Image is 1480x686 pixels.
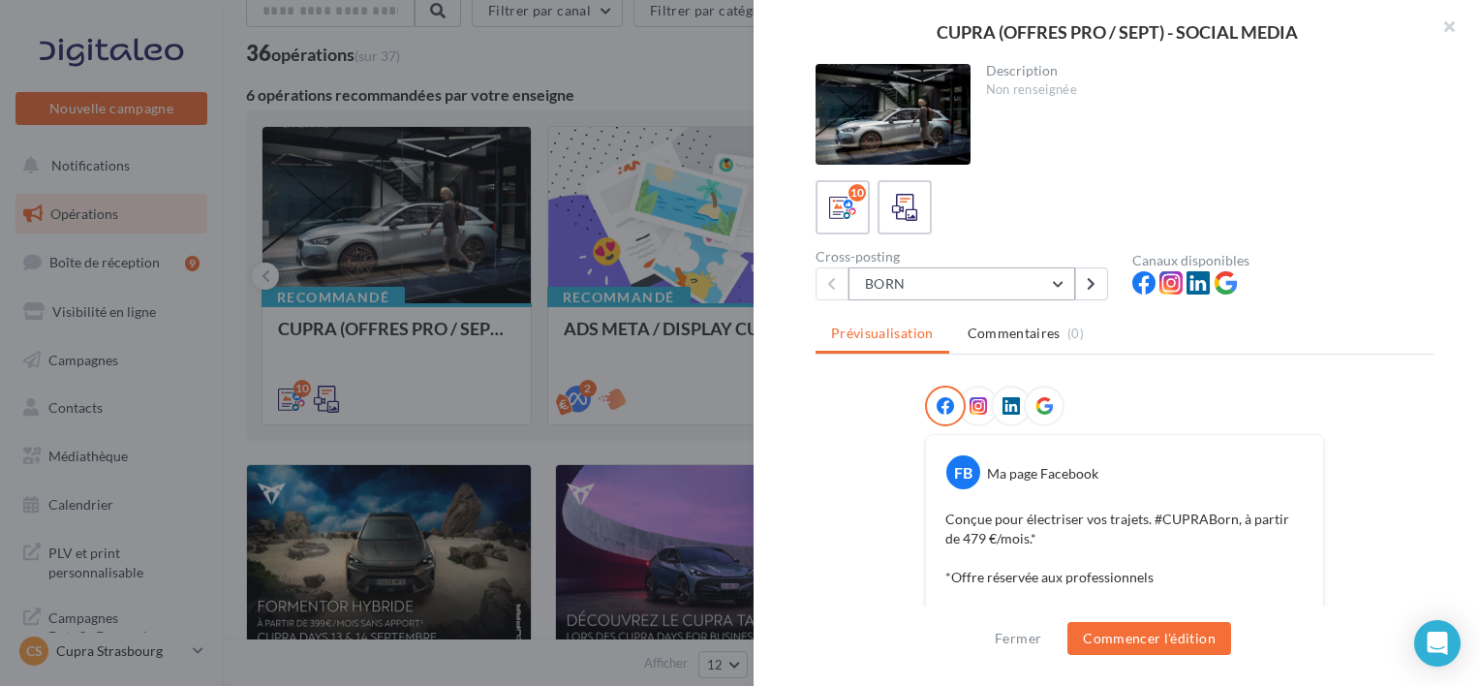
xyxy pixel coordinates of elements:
[986,64,1419,78] div: Description
[1414,620,1461,667] div: Open Intercom Messenger
[945,510,1304,587] p: Conçue pour électriser vos trajets. #CUPRABorn, à partir de 479 €/mois.* *Offre réservée aux prof...
[946,455,980,489] div: FB
[1067,326,1084,341] span: (0)
[848,184,866,202] div: 10
[1067,622,1231,655] button: Commencer l'édition
[848,267,1075,300] button: BORN
[986,81,1419,99] div: Non renseignée
[1132,254,1434,267] div: Canaux disponibles
[816,250,1117,264] div: Cross-posting
[968,324,1061,343] span: Commentaires
[785,23,1449,41] div: CUPRA (OFFRES PRO / SEPT) - SOCIAL MEDIA
[987,627,1049,650] button: Fermer
[987,464,1098,483] div: Ma page Facebook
